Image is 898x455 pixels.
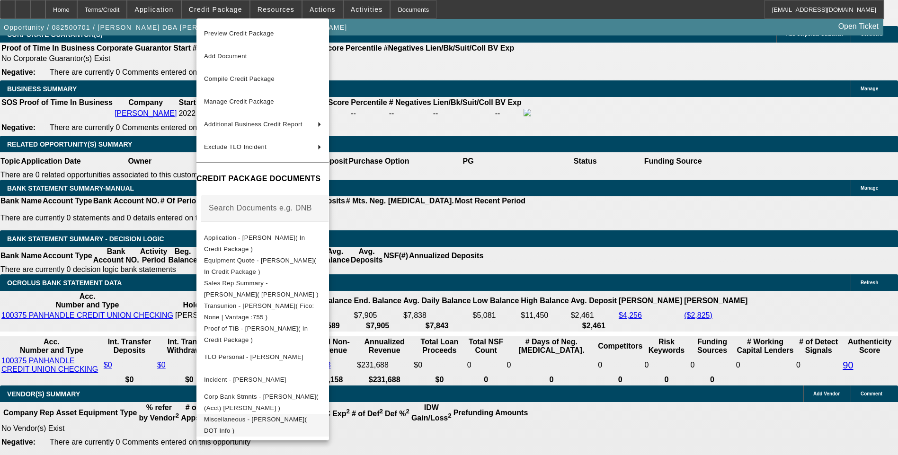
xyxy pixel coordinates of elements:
button: Transunion - Mallas, Timothy( Fico: None | Vantage :755 ) [196,300,329,323]
span: Incident - [PERSON_NAME] [204,376,286,383]
span: Add Document [204,52,247,60]
span: Sales Rep Summary - [PERSON_NAME]( [PERSON_NAME] ) [204,280,319,298]
span: Application - [PERSON_NAME]( In Credit Package ) [204,234,305,253]
button: Proof of TIB - Timothy Mallas( In Credit Package ) [196,323,329,346]
button: Application - Timothy Mallas( In Credit Package ) [196,232,329,255]
button: Incident - Mallas, Timothy [196,368,329,391]
h4: CREDIT PACKAGE DOCUMENTS [196,173,329,184]
button: Equipment Quote - Timothy Mallas( In Credit Package ) [196,255,329,278]
span: Transunion - [PERSON_NAME]( Fico: None | Vantage :755 ) [204,302,314,321]
span: Compile Credit Package [204,75,275,82]
span: Proof of TIB - [PERSON_NAME]( In Credit Package ) [204,325,308,343]
span: Miscellaneous - [PERSON_NAME]( DOT Info ) [204,416,307,434]
mat-label: Search Documents e.g. DNB [209,204,312,212]
button: Sales Rep Summary - Timothy Mallas( Rahlfs, Thomas ) [196,278,329,300]
span: Exclude TLO Incident [204,143,267,150]
span: Preview Credit Package [204,30,274,37]
button: Miscellaneous - Timothy Mallas( DOT Info ) [196,414,329,437]
span: Equipment Quote - [PERSON_NAME]( In Credit Package ) [204,257,316,275]
span: TLO Personal - [PERSON_NAME] [204,353,303,360]
span: Additional Business Credit Report [204,121,302,128]
button: TLO Personal - Mallas, Timothy [196,346,329,368]
span: Manage Credit Package [204,98,274,105]
button: Corp Bank Stmnts - Timothy Mallas( (Acct) Timothy Mallas ) [196,391,329,414]
span: Corp Bank Stmnts - [PERSON_NAME]( (Acct) [PERSON_NAME] ) [204,393,319,411]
